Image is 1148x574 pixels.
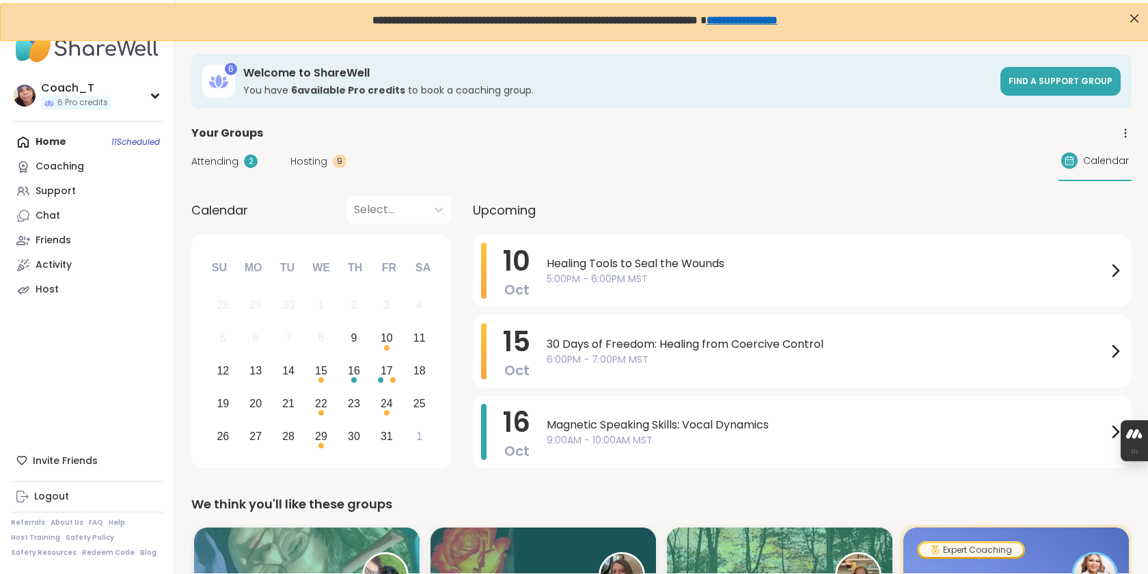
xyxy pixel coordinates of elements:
div: Choose Sunday, October 12th, 2025 [208,357,238,386]
div: 2 [244,154,258,168]
a: Logout [11,484,163,509]
span: 9:00AM - 10:00AM MST [547,433,1107,448]
div: Choose Sunday, October 26th, 2025 [208,422,238,451]
div: 30 [282,296,295,314]
a: Host Training [11,533,60,543]
div: 3 [383,296,389,314]
div: Choose Monday, October 13th, 2025 [241,357,271,386]
div: 4 [416,296,422,314]
div: We think you'll like these groups [191,495,1132,514]
div: 6 [253,329,259,347]
div: Tu [272,253,302,283]
div: Not available Friday, October 3rd, 2025 [372,291,401,320]
div: 6 [225,63,237,75]
div: 22 [315,394,327,413]
div: Expert Coaching [919,543,1023,557]
span: Magnetic Speaking Skills: Vocal Dynamics [547,417,1107,433]
span: 5:00PM - 6:00PM MST [547,272,1107,286]
div: 5 [220,329,226,347]
div: 20 [249,394,262,413]
a: About Us [51,518,83,528]
div: 9 [333,154,346,168]
div: Coach_T [41,81,111,96]
div: Mo [238,253,268,283]
div: 30 [348,427,360,446]
div: Choose Thursday, October 30th, 2025 [340,422,369,451]
div: Choose Sunday, October 19th, 2025 [208,389,238,418]
div: 14 [282,361,295,380]
div: Not available Saturday, October 4th, 2025 [405,291,434,320]
a: Coaching [11,154,163,179]
div: Choose Monday, October 27th, 2025 [241,422,271,451]
a: Safety Resources [11,548,77,558]
a: Help [109,518,125,528]
div: 24 [381,394,393,413]
span: 6:00PM - 7:00PM MST [547,353,1107,367]
div: 15 [315,361,327,380]
div: 10 [381,329,393,347]
span: Calendar [191,201,248,219]
span: Attending [191,154,238,169]
div: Choose Thursday, October 23rd, 2025 [340,389,369,418]
span: 15 [503,323,530,361]
span: Your Groups [191,125,263,141]
div: Close Step [1125,5,1143,23]
span: Healing Tools to Seal the Wounds [547,256,1107,272]
div: Not available Wednesday, October 8th, 2025 [307,324,336,353]
div: 27 [249,427,262,446]
span: Calendar [1083,154,1129,168]
div: Activity [36,258,72,272]
span: Upcoming [473,201,536,219]
div: 26 [217,427,229,446]
a: Referrals [11,518,45,528]
div: 11 [413,329,426,347]
div: Choose Monday, October 20th, 2025 [241,389,271,418]
a: Redeem Code [82,548,135,558]
div: 25 [413,394,426,413]
div: month 2025-10 [206,289,435,452]
div: Choose Saturday, October 18th, 2025 [405,357,434,386]
a: Find a support group [1000,67,1121,96]
div: 8 [318,329,325,347]
div: Logout [34,490,69,504]
div: 2 [351,296,357,314]
div: Coaching [36,160,84,174]
span: Oct [504,280,530,299]
div: 28 [282,427,295,446]
div: Host [36,283,59,297]
div: Choose Friday, October 17th, 2025 [372,357,401,386]
div: 1 [416,427,422,446]
div: Choose Friday, October 10th, 2025 [372,324,401,353]
div: Not available Wednesday, October 1st, 2025 [307,291,336,320]
span: Oct [504,361,530,380]
a: Blog [140,548,156,558]
div: Not available Monday, October 6th, 2025 [241,324,271,353]
div: We [306,253,336,283]
span: 6 Pro credits [57,97,108,109]
img: ShareWell Nav Logo [11,22,163,70]
span: 10 [503,242,530,280]
div: Fr [374,253,404,283]
div: Choose Saturday, October 25th, 2025 [405,389,434,418]
a: FAQ [89,518,103,528]
div: 31 [381,427,393,446]
div: 17 [381,361,393,380]
div: 29 [315,427,327,446]
div: 16 [348,361,360,380]
span: Hosting [290,154,327,169]
span: 30 Days of Freedom: Healing from Coercive Control [547,336,1107,353]
div: Sa [408,253,438,283]
div: Choose Saturday, November 1st, 2025 [405,422,434,451]
div: Choose Friday, October 24th, 2025 [372,389,401,418]
b: 6 available Pro credit s [291,83,405,97]
a: Safety Policy [66,533,114,543]
div: Choose Friday, October 31st, 2025 [372,422,401,451]
div: Chat [36,209,60,223]
div: Support [36,184,76,198]
div: 13 [249,361,262,380]
div: Choose Tuesday, October 21st, 2025 [274,389,303,418]
div: Invite Friends [11,448,163,473]
div: Not available Tuesday, October 7th, 2025 [274,324,303,353]
div: 23 [348,394,360,413]
div: Choose Wednesday, October 15th, 2025 [307,357,336,386]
